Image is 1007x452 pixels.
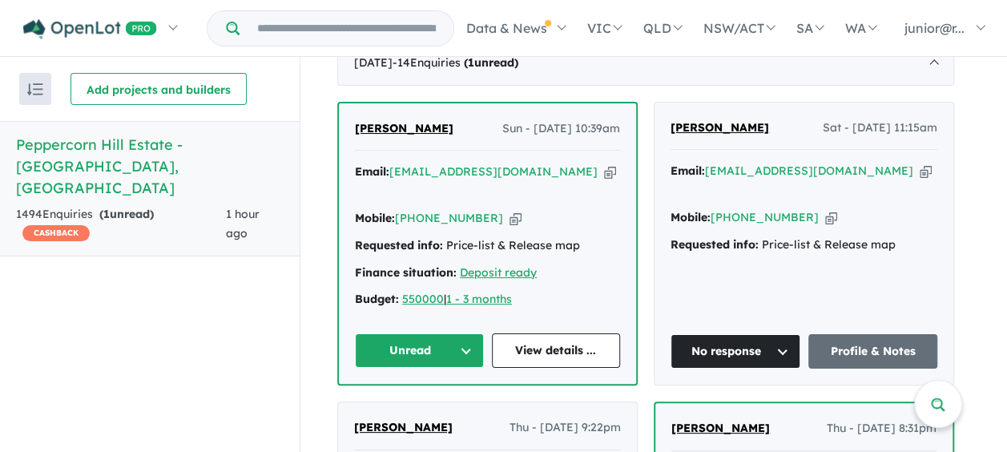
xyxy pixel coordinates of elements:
button: Copy [825,209,837,226]
strong: Mobile: [355,211,395,225]
span: Sat - [DATE] 11:15am [823,119,937,138]
strong: Budget: [355,292,399,306]
a: Deposit ready [460,265,537,280]
strong: ( unread) [464,55,518,70]
span: [PERSON_NAME] [354,420,453,434]
a: 550000 [402,292,444,306]
strong: Email: [355,164,389,179]
a: [PERSON_NAME] [671,419,770,438]
button: Add projects and builders [70,73,247,105]
strong: Mobile: [671,210,711,224]
button: No response [671,334,800,369]
button: Copy [604,163,616,180]
strong: ( unread) [99,207,154,221]
span: Sun - [DATE] 10:39am [502,119,620,139]
img: sort.svg [27,83,43,95]
span: 1 [103,207,110,221]
a: [PERSON_NAME] [355,119,453,139]
a: [PHONE_NUMBER] [711,210,819,224]
span: 1 [468,55,474,70]
div: 1494 Enquir ies [16,205,226,244]
span: Thu - [DATE] 9:22pm [510,418,621,438]
a: [PHONE_NUMBER] [395,211,503,225]
div: [DATE] [337,41,954,86]
strong: Requested info: [671,237,759,252]
span: [PERSON_NAME] [355,121,453,135]
span: - 14 Enquir ies [393,55,518,70]
span: [PERSON_NAME] [671,120,769,135]
span: [PERSON_NAME] [671,421,770,435]
a: View details ... [492,333,621,368]
a: Profile & Notes [808,334,938,369]
span: CASHBACK [22,225,90,241]
a: [PERSON_NAME] [354,418,453,438]
a: [EMAIL_ADDRESS][DOMAIN_NAME] [389,164,598,179]
strong: Requested info: [355,238,443,252]
span: junior@r... [904,20,965,36]
a: 1 - 3 months [446,292,512,306]
button: Unread [355,333,484,368]
button: Copy [920,163,932,180]
span: 1 hour ago [226,207,260,240]
strong: Email: [671,163,705,178]
div: Price-list & Release map [355,236,620,256]
button: Copy [510,210,522,227]
h5: Peppercorn Hill Estate - [GEOGRAPHIC_DATA] , [GEOGRAPHIC_DATA] [16,134,284,199]
div: Price-list & Release map [671,236,937,255]
strong: Finance situation: [355,265,457,280]
div: | [355,290,620,309]
img: Openlot PRO Logo White [23,19,157,39]
a: [PERSON_NAME] [671,119,769,138]
a: [EMAIL_ADDRESS][DOMAIN_NAME] [705,163,913,178]
span: Thu - [DATE] 8:31pm [827,419,937,438]
input: Try estate name, suburb, builder or developer [243,11,450,46]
